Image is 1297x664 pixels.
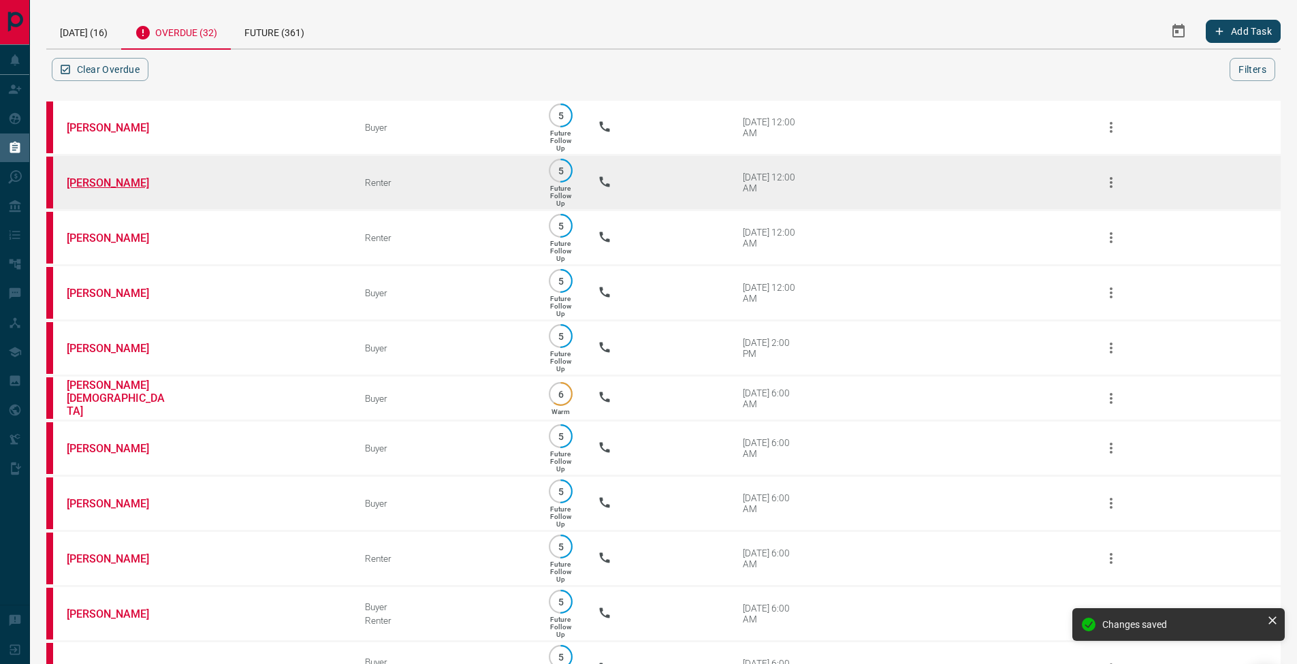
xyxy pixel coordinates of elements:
div: Changes saved [1102,619,1262,630]
p: Future Follow Up [550,505,571,528]
button: Select Date Range [1162,15,1195,48]
p: 5 [556,597,566,607]
a: [PERSON_NAME] [67,287,169,300]
p: 5 [556,331,566,341]
div: Renter [365,553,524,564]
div: Buyer [365,601,524,612]
div: Buyer [365,498,524,509]
div: Renter [365,232,524,243]
div: Renter [365,177,524,188]
div: Renter [365,615,524,626]
div: property.ca [46,157,53,208]
div: property.ca [46,101,53,153]
a: [PERSON_NAME] [67,232,169,244]
a: [PERSON_NAME] [67,552,169,565]
div: Buyer [365,122,524,133]
div: [DATE] 6:00 AM [743,492,801,514]
div: Buyer [365,287,524,298]
div: property.ca [46,533,53,584]
div: property.ca [46,322,53,374]
div: [DATE] 6:00 AM [743,437,801,459]
p: 5 [556,652,566,662]
p: Future Follow Up [550,129,571,152]
button: Clear Overdue [52,58,148,81]
a: [PERSON_NAME] [67,497,169,510]
div: [DATE] 6:00 AM [743,603,801,625]
div: property.ca [46,377,53,419]
div: property.ca [46,267,53,319]
div: [DATE] 6:00 AM [743,548,801,569]
p: 5 [556,165,566,176]
button: Filters [1230,58,1275,81]
p: Future Follow Up [550,295,571,317]
div: [DATE] 6:00 AM [743,388,801,409]
p: Future Follow Up [550,350,571,373]
p: Future Follow Up [550,616,571,638]
p: 6 [556,389,566,399]
div: property.ca [46,422,53,474]
p: 5 [556,221,566,231]
div: [DATE] 12:00 AM [743,172,801,193]
p: 5 [556,276,566,286]
p: 5 [556,486,566,496]
div: [DATE] 12:00 AM [743,227,801,249]
div: Buyer [365,343,524,353]
a: [PERSON_NAME] [67,342,169,355]
p: Future Follow Up [550,240,571,262]
a: [PERSON_NAME][DEMOGRAPHIC_DATA] [67,379,169,417]
a: [PERSON_NAME] [67,442,169,455]
div: [DATE] 12:00 AM [743,282,801,304]
div: Buyer [365,443,524,454]
div: property.ca [46,477,53,529]
a: [PERSON_NAME] [67,176,169,189]
div: Buyer [365,393,524,404]
div: Future (361) [231,14,318,48]
div: [DATE] 2:00 PM [743,337,801,359]
div: [DATE] (16) [46,14,121,48]
a: [PERSON_NAME] [67,121,169,134]
div: [DATE] 12:00 AM [743,116,801,138]
div: Overdue (32) [121,14,231,50]
div: property.ca [46,588,53,639]
p: Warm [551,408,570,415]
div: property.ca [46,212,53,264]
p: Future Follow Up [550,560,571,583]
p: 5 [556,541,566,552]
p: 5 [556,110,566,121]
a: [PERSON_NAME] [67,607,169,620]
button: Add Task [1206,20,1281,43]
p: Future Follow Up [550,450,571,473]
p: 5 [556,431,566,441]
p: Future Follow Up [550,185,571,207]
